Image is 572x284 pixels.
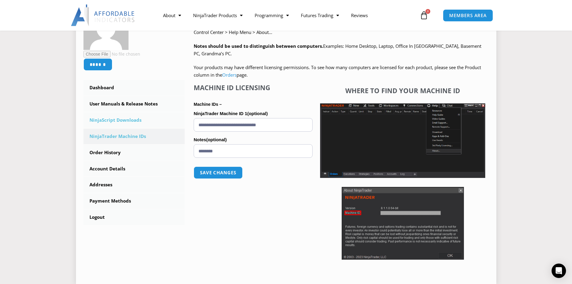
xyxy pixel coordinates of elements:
button: Save changes [194,166,243,179]
a: Futures Trading [295,8,345,22]
strong: Notes should be used to distinguish between computers. [194,43,323,49]
a: User Manuals & Release Notes [83,96,185,112]
a: MEMBERS AREA [443,9,493,22]
strong: Machine IDs – [194,102,222,107]
span: MEMBERS AREA [449,13,487,18]
a: Payment Methods [83,193,185,209]
span: Your products may have different licensing permissions. To see how many computers are licensed fo... [194,64,481,78]
a: Dashboard [83,80,185,96]
img: Screenshot 2025-01-17 1155544 | Affordable Indicators – NinjaTrader [320,103,485,178]
a: NinjaScript Downloads [83,112,185,128]
label: NinjaTrader Machine ID 1 [194,109,313,118]
a: Logout [83,209,185,225]
a: Order History [83,145,185,160]
a: Account Details [83,161,185,177]
nav: Menu [157,8,418,22]
a: NinjaTrader Machine IDs [83,129,185,144]
a: NinjaTrader Products [187,8,249,22]
a: About [157,8,187,22]
a: Programming [249,8,295,22]
h4: Machine ID Licensing [194,84,313,91]
img: LogoAI | Affordable Indicators – NinjaTrader [71,5,135,26]
h4: Where to find your Machine ID [320,87,485,94]
a: Orders [222,72,237,78]
nav: Account pages [83,80,185,225]
span: (optional) [206,137,227,142]
span: 0 [425,9,430,14]
span: (optional) [247,111,268,116]
a: Addresses [83,177,185,193]
a: Reviews [345,8,374,22]
span: Examples: Home Desktop, Laptop, Office In [GEOGRAPHIC_DATA], Basement PC, Grandma’s PC. [194,43,481,57]
img: Screenshot 2025-01-17 114931 | Affordable Indicators – NinjaTrader [342,187,464,260]
label: Notes [194,135,313,144]
a: 0 [411,7,437,24]
div: Open Intercom Messenger [552,264,566,278]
